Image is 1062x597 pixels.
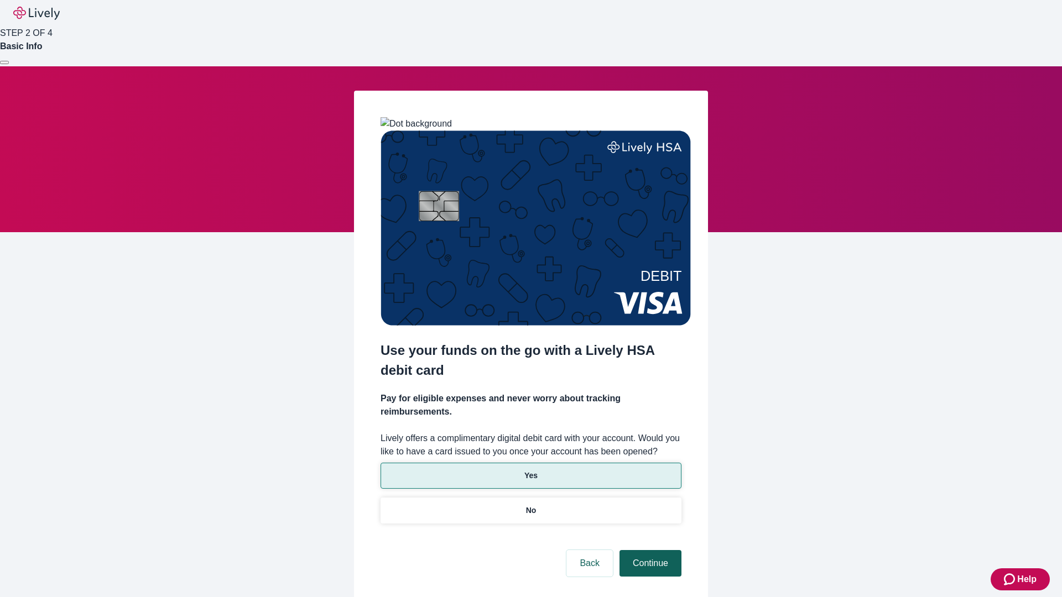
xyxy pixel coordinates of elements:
[566,550,613,577] button: Back
[381,117,452,130] img: Dot background
[524,470,538,481] p: Yes
[13,7,60,20] img: Lively
[381,341,681,380] h2: Use your funds on the go with a Lively HSA debit card
[381,498,681,523] button: No
[381,392,681,418] h4: Pay for eligible expenses and never worry about tracking reimbursements.
[619,550,681,577] button: Continue
[381,463,681,489] button: Yes
[991,568,1050,590] button: Zendesk support iconHelp
[381,432,681,458] label: Lively offers a complimentary digital debit card with your account. Would you like to have a card...
[526,505,537,516] p: No
[1004,573,1017,586] svg: Zendesk support icon
[1017,573,1037,586] span: Help
[381,130,691,326] img: Debit card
